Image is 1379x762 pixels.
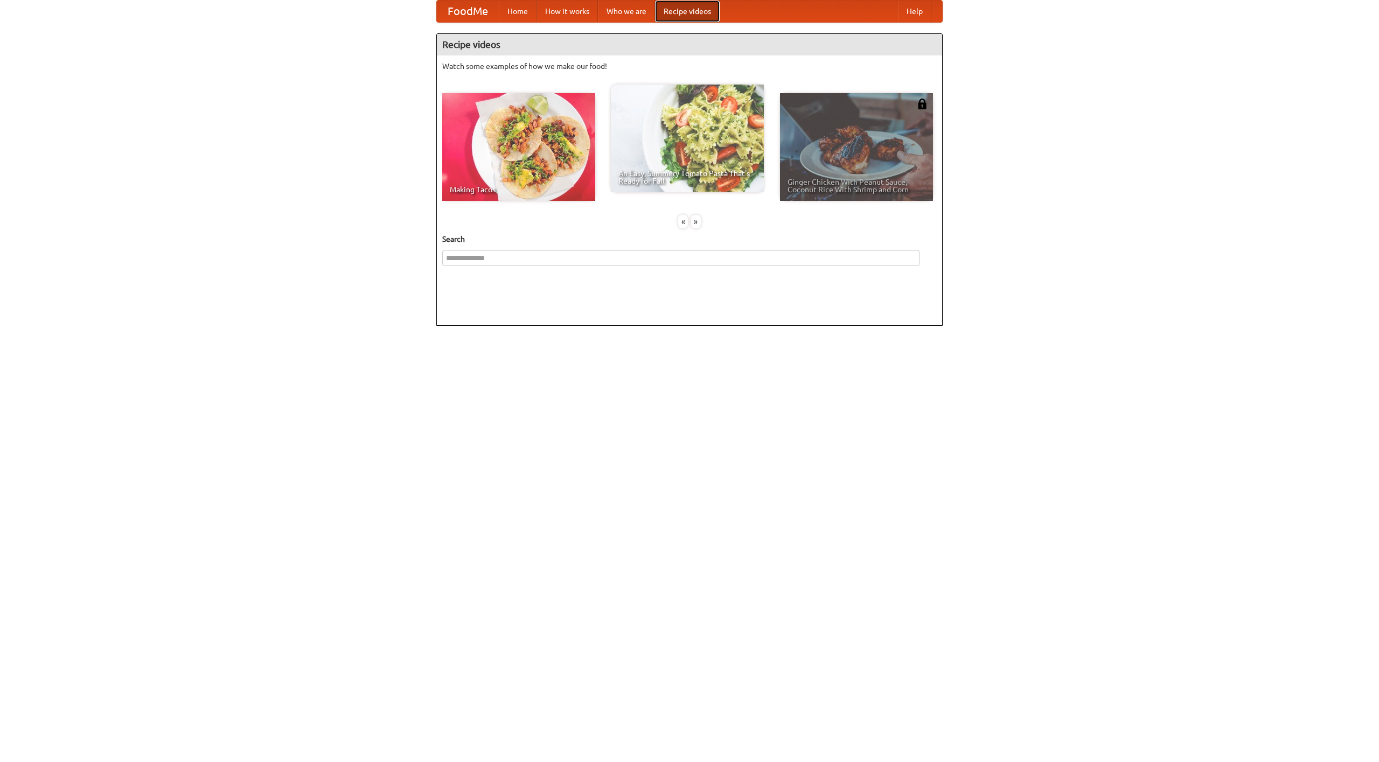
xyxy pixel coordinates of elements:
a: Home [499,1,537,22]
div: » [691,215,701,228]
h5: Search [442,234,937,244]
span: Making Tacos [450,186,588,193]
span: An Easy, Summery Tomato Pasta That's Ready for Fall [618,170,756,185]
div: « [678,215,688,228]
a: How it works [537,1,598,22]
img: 483408.png [917,99,928,109]
a: Who we are [598,1,655,22]
p: Watch some examples of how we make our food! [442,61,937,72]
h4: Recipe videos [437,34,942,55]
a: Help [898,1,931,22]
a: Making Tacos [442,93,595,201]
a: Recipe videos [655,1,720,22]
a: FoodMe [437,1,499,22]
a: An Easy, Summery Tomato Pasta That's Ready for Fall [611,85,764,192]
